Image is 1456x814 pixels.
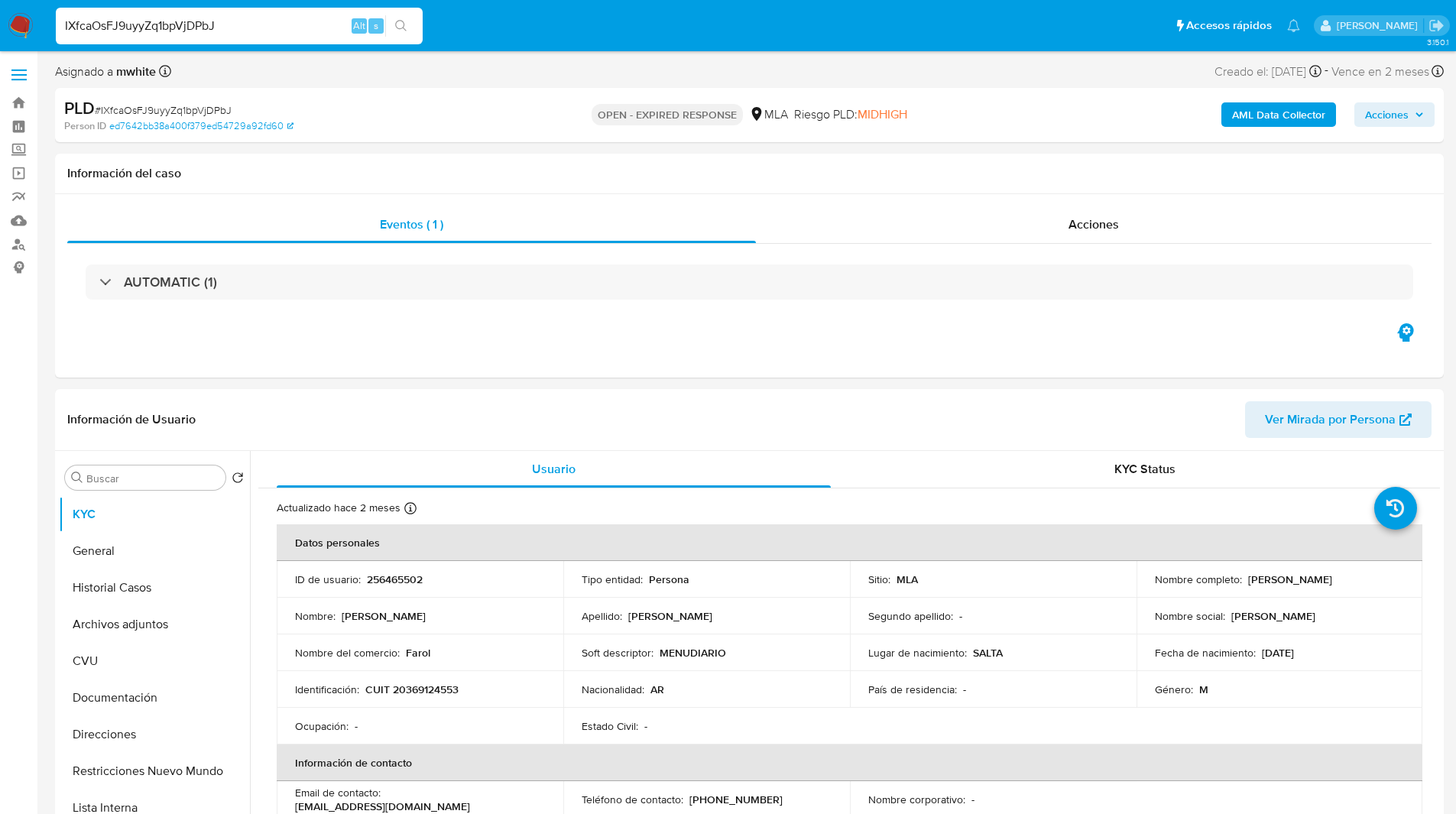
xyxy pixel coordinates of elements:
[644,719,647,733] p: -
[59,606,250,643] button: Archivos adjuntos
[868,572,890,586] p: Sitio :
[295,646,400,660] p: Nombre del comercio :
[868,793,965,806] p: Nombre corporativo :
[868,609,953,623] p: Segundo apellido :
[374,18,378,33] span: s
[385,15,417,37] button: search-icon
[1245,401,1432,438] button: Ver Mirada por Persona
[1248,572,1332,586] p: [PERSON_NAME]
[582,683,644,696] p: Nacionalidad :
[1114,460,1176,478] span: KYC Status
[64,96,95,120] b: PLD
[95,102,232,118] span: # IXfcaOsFJ9uyyZq1bpVjDPbJ
[650,683,664,696] p: AR
[1287,19,1300,32] a: Notificaciones
[232,472,244,488] button: Volver al orden por defecto
[1337,18,1423,33] p: matiasagustin.white@mercadolibre.com
[295,786,381,799] p: Email de contacto :
[64,119,106,133] b: Person ID
[689,793,783,806] p: [PHONE_NUMBER]
[858,105,907,123] span: MIDHIGH
[628,609,712,623] p: [PERSON_NAME]
[59,496,250,533] button: KYC
[1155,609,1225,623] p: Nombre social :
[55,63,156,80] span: Asignado a
[86,472,219,485] input: Buscar
[59,569,250,606] button: Historial Casos
[963,683,966,696] p: -
[380,216,443,233] span: Eventos ( 1 )
[1265,401,1396,438] span: Ver Mirada por Persona
[59,753,250,790] button: Restricciones Nuevo Mundo
[959,609,962,623] p: -
[56,16,423,36] input: Buscar usuario o caso...
[1068,216,1119,233] span: Acciones
[67,166,1432,181] h1: Información del caso
[794,106,907,123] span: Riesgo PLD:
[355,719,358,733] p: -
[1199,683,1208,696] p: M
[277,501,400,515] p: Actualizado hace 2 meses
[1155,683,1193,696] p: Género :
[660,646,726,660] p: MENUDIARIO
[109,119,293,133] a: ed7642bb38a400f379ed54729a92fd60
[897,572,918,586] p: MLA
[582,719,638,733] p: Estado Civil :
[406,646,430,660] p: Farol
[971,793,974,806] p: -
[59,643,250,679] button: CVU
[67,412,196,427] h1: Información de Usuario
[582,793,683,806] p: Teléfono de contacto :
[1155,572,1242,586] p: Nombre completo :
[59,716,250,753] button: Direcciones
[367,572,423,586] p: 256465502
[86,264,1413,300] div: AUTOMATIC (1)
[295,609,336,623] p: Nombre :
[59,679,250,716] button: Documentación
[1365,102,1409,127] span: Acciones
[295,572,361,586] p: ID de usuario :
[1428,18,1445,34] a: Salir
[868,683,957,696] p: País de residencia :
[295,719,349,733] p: Ocupación :
[353,18,365,33] span: Alt
[1231,609,1315,623] p: [PERSON_NAME]
[113,63,156,80] b: mwhite
[1262,646,1294,660] p: [DATE]
[582,572,643,586] p: Tipo entidad :
[532,460,576,478] span: Usuario
[71,472,83,484] button: Buscar
[973,646,1003,660] p: SALTA
[582,609,622,623] p: Apellido :
[592,104,743,125] p: OPEN - EXPIRED RESPONSE
[1354,102,1435,127] button: Acciones
[1232,102,1325,127] b: AML Data Collector
[277,524,1422,561] th: Datos personales
[749,106,788,123] div: MLA
[277,744,1422,781] th: Información de contacto
[342,609,426,623] p: [PERSON_NAME]
[649,572,689,586] p: Persona
[582,646,653,660] p: Soft descriptor :
[1186,18,1272,34] span: Accesos rápidos
[1155,646,1256,660] p: Fecha de nacimiento :
[1325,61,1328,82] span: -
[1214,61,1321,82] div: Creado el: [DATE]
[295,683,359,696] p: Identificación :
[295,799,470,813] p: [EMAIL_ADDRESS][DOMAIN_NAME]
[59,533,250,569] button: General
[1331,63,1429,80] span: Vence en 2 meses
[868,646,967,660] p: Lugar de nacimiento :
[365,683,459,696] p: CUIT 20369124553
[1221,102,1336,127] button: AML Data Collector
[124,274,217,290] h3: AUTOMATIC (1)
